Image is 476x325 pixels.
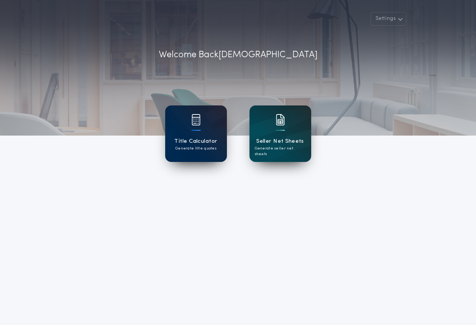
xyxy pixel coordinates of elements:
[249,105,311,162] a: card iconSeller Net SheetsGenerate seller net sheets
[256,137,304,146] h1: Seller Net Sheets
[175,146,216,151] p: Generate title quotes
[192,114,201,125] img: card icon
[174,137,217,146] h1: Title Calculator
[159,48,318,62] p: Welcome Back [DEMOGRAPHIC_DATA]
[371,12,406,26] button: Settings
[165,105,227,162] a: card iconTitle CalculatorGenerate title quotes
[255,146,306,157] p: Generate seller net sheets
[276,114,285,125] img: card icon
